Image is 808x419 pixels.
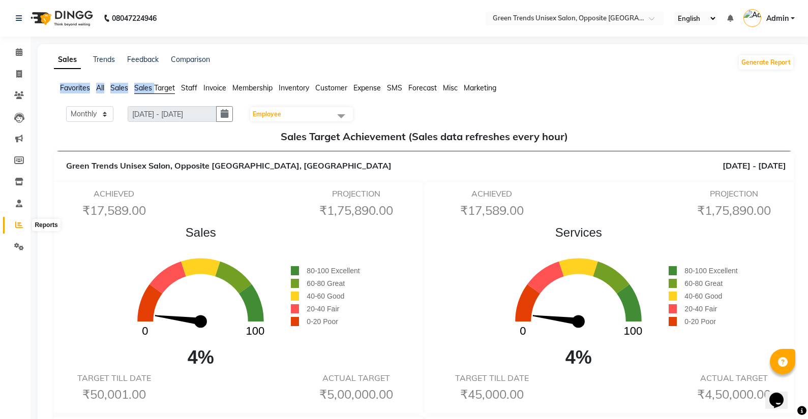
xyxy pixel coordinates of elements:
[60,83,90,92] span: Favorites
[684,317,715,326] span: 0-20 Poor
[443,83,458,92] span: Misc
[304,203,409,218] h6: ₹1,75,890.00
[96,83,104,92] span: All
[681,387,787,402] h6: ₹4,50,000.00
[134,83,175,92] span: Sales Target
[681,203,787,218] h6: ₹1,75,890.00
[488,223,669,242] span: Services
[61,203,167,218] h6: ₹17,589.00
[439,203,545,218] h6: ₹17,589.00
[181,83,197,92] span: Staff
[684,267,737,275] span: 80-100 Excellent
[684,292,722,300] span: 40-60 Good
[624,325,643,338] text: 100
[307,267,360,275] span: 80-100 Excellent
[66,160,392,171] span: Green Trends Unisex Salon, Opposite [GEOGRAPHIC_DATA], [GEOGRAPHIC_DATA]
[110,223,291,242] span: Sales
[61,373,167,383] h6: TARGET TILL DATE
[488,344,669,371] span: 4%
[304,189,409,199] h6: PROJECTION
[110,83,128,92] span: Sales
[765,378,798,409] iframe: chat widget
[232,83,273,92] span: Membership
[307,305,339,313] span: 20-40 Fair
[110,344,291,371] span: 4%
[93,55,115,64] a: Trends
[203,83,226,92] span: Invoice
[61,189,167,199] h6: ACHIEVED
[520,325,526,338] text: 0
[766,13,789,24] span: Admin
[307,292,344,300] span: 40-60 Good
[62,131,786,143] h5: Sales Target Achievement (Sales data refreshes every hour)
[127,55,159,64] a: Feedback
[307,317,338,326] span: 0-20 Poor
[315,83,347,92] span: Customer
[304,373,409,383] h6: ACTUAL TARGET
[439,189,545,199] h6: ACHIEVED
[684,279,723,287] span: 60-80 Great
[26,4,96,33] img: logo
[387,83,402,92] span: SMS
[142,325,148,338] text: 0
[253,110,281,118] span: Employee
[279,83,309,92] span: Inventory
[743,9,761,27] img: Admin
[681,373,787,383] h6: ACTUAL TARGET
[681,189,787,199] h6: PROJECTION
[439,387,545,402] h6: ₹45,000.00
[439,373,545,383] h6: TARGET TILL DATE
[739,55,793,70] button: Generate Report
[112,4,157,33] b: 08047224946
[171,55,210,64] a: Comparison
[307,279,345,287] span: 60-80 Great
[353,83,381,92] span: Expense
[408,83,437,92] span: Forecast
[54,51,81,69] a: Sales
[464,83,496,92] span: Marketing
[61,387,167,402] h6: ₹50,001.00
[723,159,786,172] span: [DATE] - [DATE]
[684,305,717,313] span: 20-40 Fair
[304,387,409,402] h6: ₹5,00,000.00
[32,219,60,231] div: Reports
[128,106,217,122] input: DD/MM/YYYY-DD/MM/YYYY
[246,325,265,338] text: 100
